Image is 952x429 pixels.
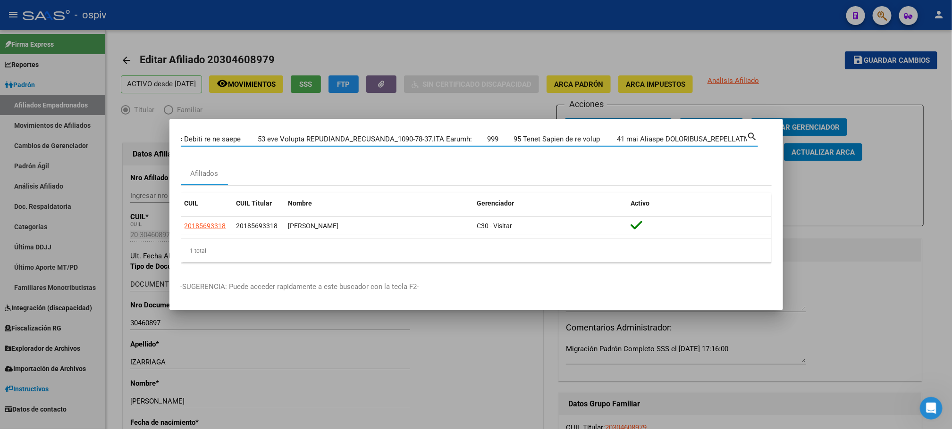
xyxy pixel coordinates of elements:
[288,199,312,207] span: Nombre
[233,193,285,214] datatable-header-cell: CUIL Titular
[236,199,272,207] span: CUIL Titular
[285,193,473,214] datatable-header-cell: Nombre
[477,199,514,207] span: Gerenciador
[288,221,470,231] div: [PERSON_NAME]
[185,199,199,207] span: CUIL
[190,168,218,179] div: Afiliados
[181,193,233,214] datatable-header-cell: CUIL
[627,193,771,214] datatable-header-cell: Activo
[181,281,772,292] p: -SUGERENCIA: Puede acceder rapidamente a este buscador con la tecla F2-
[920,397,943,420] iframe: Intercom live chat
[747,130,758,141] mat-icon: search
[477,222,513,230] span: C30 - Visitar
[185,222,226,230] span: 20185693318
[473,193,627,214] datatable-header-cell: Gerenciador
[236,222,278,230] span: 20185693318
[181,239,772,263] div: 1 total
[631,199,649,207] span: Activo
